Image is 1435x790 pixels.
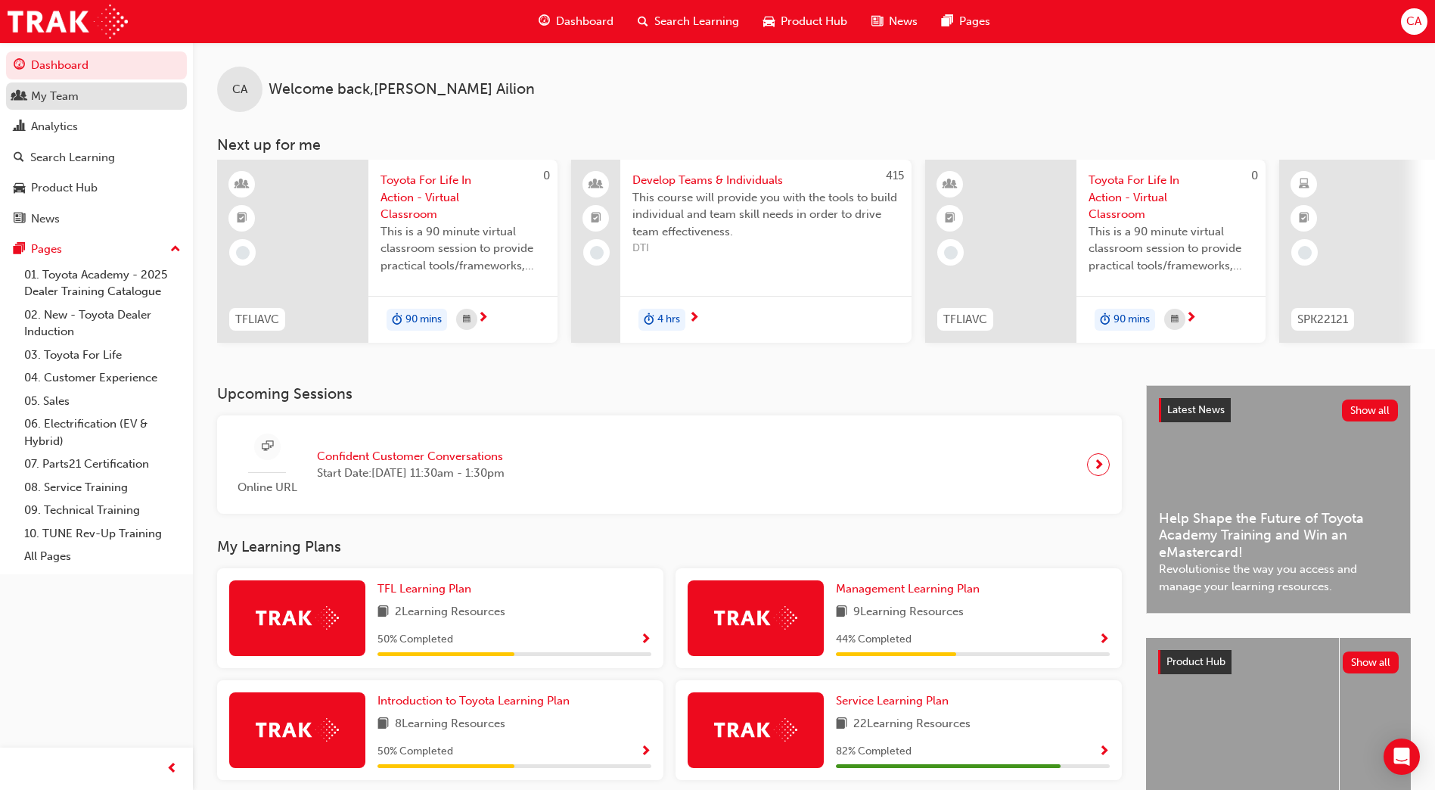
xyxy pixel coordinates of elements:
[463,310,471,329] span: calendar-icon
[6,51,187,79] a: Dashboard
[31,210,60,228] div: News
[945,175,955,194] span: learningResourceType_INSTRUCTOR_LED-icon
[871,12,883,31] span: news-icon
[714,606,797,630] img: Trak
[1342,400,1399,421] button: Show all
[836,694,949,708] span: Service Learning Plan
[18,366,187,390] a: 04. Customer Experience
[229,428,1110,502] a: Online URLConfident Customer ConversationsStart Date:[DATE] 11:30am - 1:30pm
[6,174,187,202] a: Product Hub
[1171,310,1179,329] span: calendar-icon
[1146,385,1411,614] a: Latest NewsShow allHelp Shape the Future of Toyota Academy Training and Win an eMastercard!Revolu...
[836,715,847,734] span: book-icon
[944,246,958,260] span: learningRecordVerb_NONE-icon
[217,538,1122,555] h3: My Learning Plans
[1159,561,1398,595] span: Revolutionise the way you access and manage your learning resources.
[640,745,651,759] span: Show Progress
[1167,403,1225,416] span: Latest News
[688,312,700,325] span: next-icon
[1299,209,1309,229] span: booktick-icon
[644,310,654,330] span: duration-icon
[1089,172,1253,223] span: Toyota For Life In Action - Virtual Classroom
[6,205,187,233] a: News
[1159,510,1398,561] span: Help Shape the Future of Toyota Academy Training and Win an eMastercard!
[256,606,339,630] img: Trak
[6,82,187,110] a: My Team
[14,243,25,257] span: pages-icon
[262,437,273,456] span: sessionType_ONLINE_URL-icon
[539,12,550,31] span: guage-icon
[256,718,339,742] img: Trak
[380,223,545,275] span: This is a 90 minute virtual classroom session to provide practical tools/frameworks, behaviours a...
[590,246,604,260] span: learningRecordVerb_NONE-icon
[18,499,187,522] a: 09. Technical Training
[751,6,859,37] a: car-iconProduct Hub
[14,120,25,134] span: chart-icon
[626,6,751,37] a: search-iconSearch Learning
[395,715,505,734] span: 8 Learning Resources
[1384,739,1420,775] div: Open Intercom Messenger
[657,311,680,328] span: 4 hrs
[1098,745,1110,759] span: Show Progress
[237,209,247,229] span: booktick-icon
[31,241,62,258] div: Pages
[377,694,570,708] span: Introduction to Toyota Learning Plan
[1166,655,1225,668] span: Product Hub
[1158,650,1399,674] a: Product HubShow all
[853,715,971,734] span: 22 Learning Resources
[591,175,601,194] span: people-icon
[14,213,25,226] span: news-icon
[571,160,912,343] a: 415Develop Teams & IndividualsThis course will provide you with the tools to build individual and...
[377,715,389,734] span: book-icon
[1298,246,1312,260] span: learningRecordVerb_NONE-icon
[18,453,187,476] a: 07. Parts21 Certification
[836,580,986,598] a: Management Learning Plan
[1159,398,1398,422] a: Latest NewsShow all
[170,240,181,260] span: up-icon
[235,311,279,328] span: TFLIAVC
[236,246,250,260] span: learningRecordVerb_NONE-icon
[6,48,187,235] button: DashboardMy TeamAnalyticsSearch LearningProduct HubNews
[526,6,626,37] a: guage-iconDashboard
[1406,13,1421,30] span: CA
[640,633,651,647] span: Show Progress
[1343,652,1399,673] button: Show all
[377,603,389,622] span: book-icon
[18,344,187,367] a: 03. Toyota For Life
[886,169,904,182] span: 415
[6,113,187,141] a: Analytics
[237,175,247,194] span: learningResourceType_INSTRUCTOR_LED-icon
[543,169,550,182] span: 0
[6,235,187,263] button: Pages
[317,465,505,482] span: Start Date: [DATE] 11:30am - 1:30pm
[945,209,955,229] span: booktick-icon
[859,6,930,37] a: news-iconNews
[836,603,847,622] span: book-icon
[959,13,990,30] span: Pages
[930,6,1002,37] a: pages-iconPages
[30,149,115,166] div: Search Learning
[836,631,912,648] span: 44 % Completed
[18,412,187,453] a: 06. Electrification (EV & Hybrid)
[6,144,187,172] a: Search Learning
[229,479,305,496] span: Online URL
[18,390,187,413] a: 05. Sales
[31,88,79,105] div: My Team
[889,13,918,30] span: News
[18,522,187,546] a: 10. TUNE Rev-Up Training
[377,580,477,598] a: TFL Learning Plan
[14,182,25,195] span: car-icon
[1093,454,1104,475] span: next-icon
[8,5,128,39] img: Trak
[781,13,847,30] span: Product Hub
[193,136,1435,154] h3: Next up for me
[31,179,98,197] div: Product Hub
[392,310,402,330] span: duration-icon
[1114,311,1150,328] span: 90 mins
[638,12,648,31] span: search-icon
[591,209,601,229] span: booktick-icon
[395,603,505,622] span: 2 Learning Resources
[477,312,489,325] span: next-icon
